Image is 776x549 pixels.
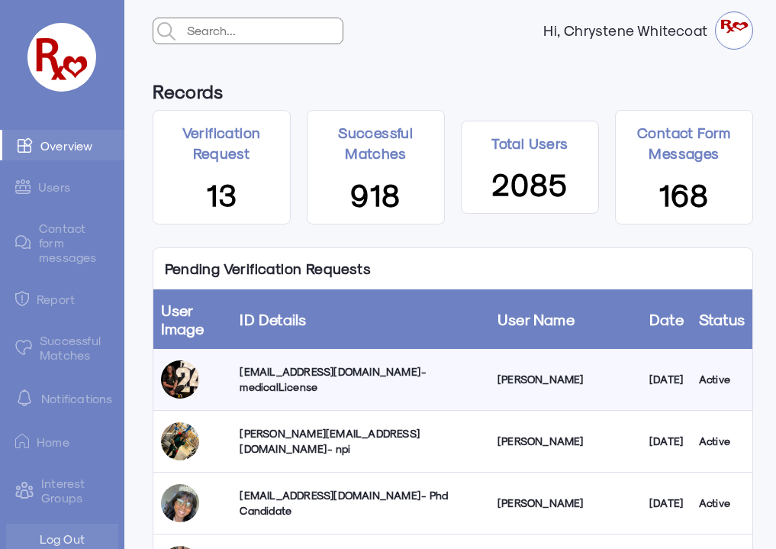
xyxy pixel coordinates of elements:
h6: Records [153,73,224,110]
img: admin-ic-overview.svg [18,137,33,153]
img: ic-home.png [15,434,29,449]
div: [PERSON_NAME] [497,434,634,449]
div: [DATE] [649,372,684,387]
span: 13 [206,174,237,212]
div: Active [699,496,745,511]
img: admin-ic-report.svg [15,291,29,306]
p: Successful Matches [308,122,444,164]
img: admin-ic-contact-message.svg [15,235,31,250]
div: [PERSON_NAME] [497,372,634,387]
img: ug8zwn6kowhrf4b7tz7p.jpg [161,360,199,399]
img: notification-default-white.svg [15,389,34,407]
p: Verification Request [153,122,290,164]
span: 168 [658,174,709,212]
a: Status [699,310,745,328]
strong: Hi, Chrystene Whitecoat [543,23,715,38]
input: Search... [183,18,343,43]
a: ID Details [240,310,306,328]
span: 2085 [491,163,568,202]
div: [DATE] [649,434,684,449]
div: Active [699,434,745,449]
a: Date [649,310,684,328]
p: Pending Verification Requests [153,248,383,289]
a: User Image [161,301,204,337]
span: 918 [350,174,401,212]
p: Contact Form Messages [616,122,752,164]
img: vms0hidhgpcys4xplw3w.jpg [161,484,199,522]
img: u6uccjvgdovi2noxodkt.jpg [161,422,199,460]
a: User Name [497,310,575,328]
div: [PERSON_NAME] [497,496,634,511]
div: [DATE] [649,496,684,511]
img: admin-ic-users.svg [15,179,31,194]
img: matched.svg [15,340,32,355]
img: admin-search.svg [153,18,179,44]
div: [EMAIL_ADDRESS][DOMAIN_NAME] - Phd Candidate [240,488,482,518]
img: intrestGropus.svg [15,481,34,499]
p: Total Users [491,133,568,153]
div: [EMAIL_ADDRESS][DOMAIN_NAME] - medicalLicense [240,364,482,395]
div: [PERSON_NAME][EMAIL_ADDRESS][DOMAIN_NAME] - npi [240,426,482,457]
div: Active [699,372,745,387]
